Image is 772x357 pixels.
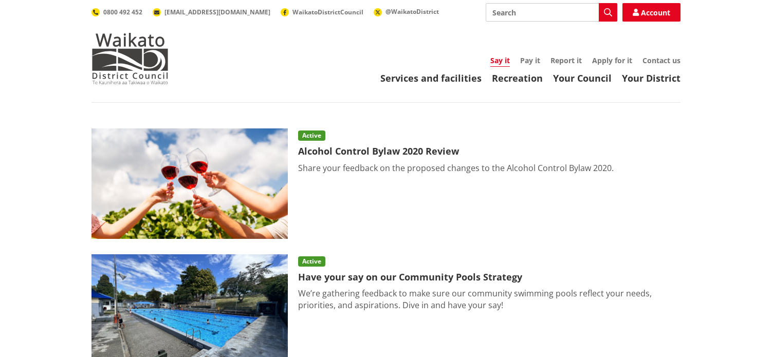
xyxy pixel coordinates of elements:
[385,7,439,16] span: @WaikatoDistrict
[520,55,540,65] a: Pay it
[298,162,681,174] p: Share your feedback on the proposed changes to the Alcohol Control Bylaw 2020.
[553,72,612,84] a: Your Council
[622,3,681,22] a: Account
[281,8,363,16] a: WaikatoDistrictCouncil
[490,55,510,67] a: Say it
[380,72,482,84] a: Services and facilities
[153,8,270,16] a: [EMAIL_ADDRESS][DOMAIN_NAME]
[592,55,632,65] a: Apply for it
[298,130,325,141] span: Active
[550,55,582,65] a: Report it
[374,7,439,16] a: @WaikatoDistrict
[622,72,681,84] a: Your District
[298,256,325,267] span: Active
[642,55,681,65] a: Contact us
[298,288,681,311] p: We’re gathering feedback to make sure our community swimming pools reflect your needs, priorities...
[298,272,681,283] h3: Have your say on our Community Pools Strategy
[91,8,142,16] a: 0800 492 452
[164,8,270,16] span: [EMAIL_ADDRESS][DOMAIN_NAME]
[492,72,543,84] a: Recreation
[298,146,681,157] h3: Alcohol Control Bylaw 2020 Review
[91,33,169,84] img: Waikato District Council - Te Kaunihera aa Takiwaa o Waikato
[486,3,617,22] input: Search input
[292,8,363,16] span: WaikatoDistrictCouncil
[91,128,288,239] img: Alc Bylaw pic
[103,8,142,16] span: 0800 492 452
[91,128,681,239] a: People toasting with wine Active Alcohol Control Bylaw 2020 Review Share your feedback on the pro...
